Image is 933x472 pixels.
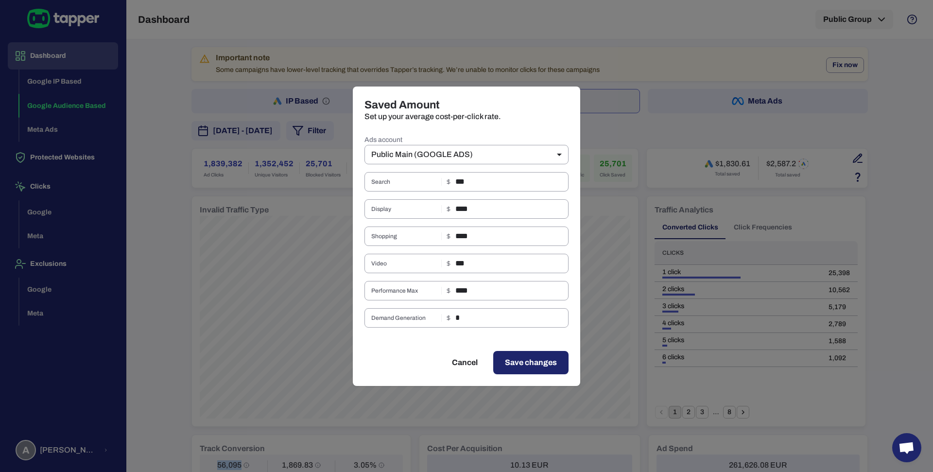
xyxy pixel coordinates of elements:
span: Shopping [371,232,437,240]
button: Cancel [440,351,489,374]
h4: Saved Amount [364,98,569,112]
label: Ads account [364,135,569,145]
div: Public Main (GOOGLE ADS) [364,145,569,164]
button: Save changes [493,351,569,374]
p: Set up your average cost-per-click rate. [364,112,569,122]
span: Video [371,260,437,267]
span: Performance Max [371,287,437,295]
span: Demand Generation [371,314,437,322]
span: Save changes [505,357,557,368]
span: Search [371,178,437,186]
span: Display [371,205,437,213]
div: Open chat [892,433,921,462]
